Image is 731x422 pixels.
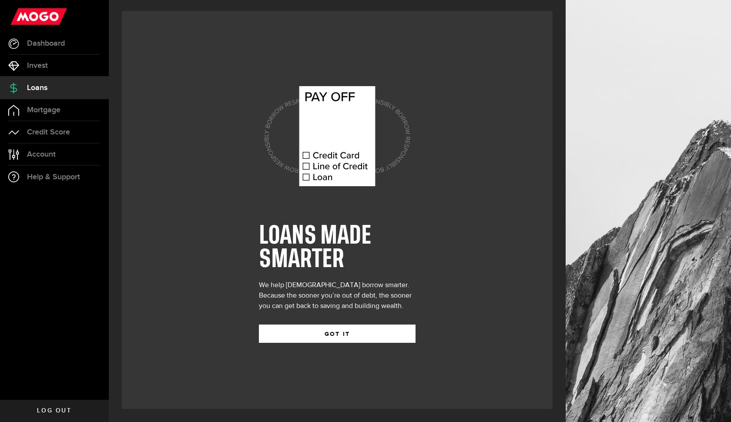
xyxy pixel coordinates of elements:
span: Loans [27,84,47,92]
span: Dashboard [27,40,65,47]
span: Credit Score [27,128,70,136]
span: Invest [27,62,48,70]
span: Mortgage [27,106,60,114]
span: Help & Support [27,173,80,181]
span: Account [27,151,56,158]
h1: LOANS MADE SMARTER [259,224,416,271]
button: GOT IT [259,325,416,343]
div: We help [DEMOGRAPHIC_DATA] borrow smarter. Because the sooner you’re out of debt, the sooner you ... [259,280,416,311]
span: Log out [37,408,71,414]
